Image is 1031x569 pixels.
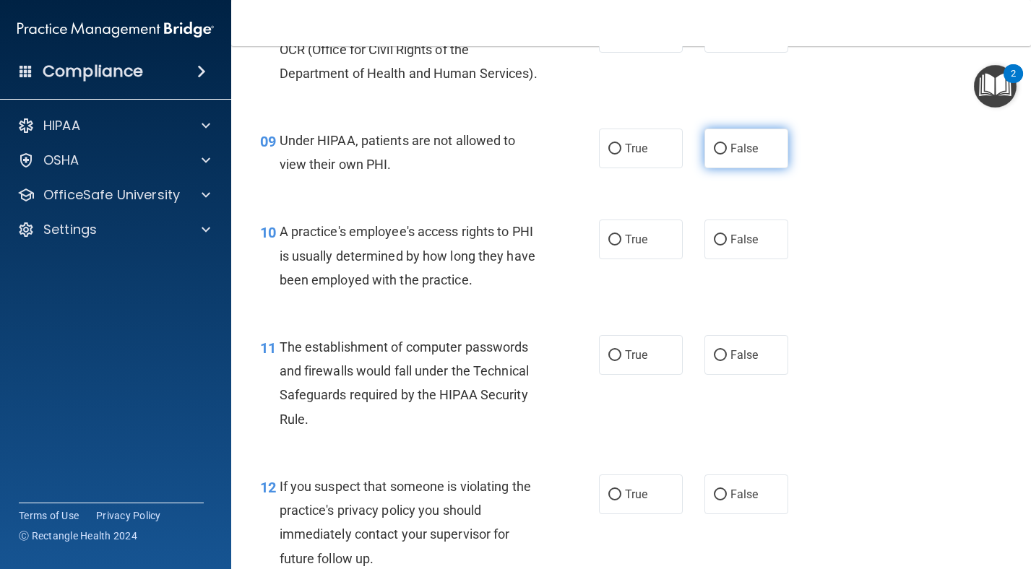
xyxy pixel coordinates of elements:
a: Privacy Policy [96,508,161,523]
span: False [730,233,759,246]
span: False [730,487,759,501]
p: Settings [43,221,97,238]
a: HIPAA [17,117,210,134]
input: True [608,490,621,500]
span: 09 [260,133,276,150]
div: 2 [1011,74,1016,92]
span: 10 [260,224,276,241]
input: False [714,490,727,500]
input: False [714,350,727,361]
span: 11 [260,339,276,357]
input: False [714,144,727,155]
input: True [608,350,621,361]
a: Terms of Use [19,508,79,523]
span: True [625,487,647,501]
input: True [608,144,621,155]
input: True [608,235,621,246]
span: True [625,233,647,246]
span: False [730,142,759,155]
h4: Compliance [43,61,143,82]
span: Under HIPAA, patients are not allowed to view their own PHI. [280,133,516,172]
a: Settings [17,221,210,238]
input: False [714,235,727,246]
span: True [625,348,647,362]
p: OSHA [43,152,79,169]
span: True [625,142,647,155]
p: HIPAA [43,117,80,134]
span: Ⓒ Rectangle Health 2024 [19,529,137,543]
span: HIPAA is a federal law which is enforced by OCR (Office for Civil Rights of the Department of Hea... [280,17,538,80]
span: The establishment of computer passwords and firewalls would fall under the Technical Safeguards r... [280,339,529,427]
span: 12 [260,479,276,496]
span: If you suspect that someone is violating the practice's privacy policy you should immediately con... [280,479,531,566]
button: Open Resource Center, 2 new notifications [974,65,1017,108]
img: PMB logo [17,15,214,44]
p: OfficeSafe University [43,186,180,204]
a: OSHA [17,152,210,169]
span: False [730,348,759,362]
span: A practice's employee's access rights to PHI is usually determined by how long they have been emp... [280,224,535,287]
a: OfficeSafe University [17,186,210,204]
